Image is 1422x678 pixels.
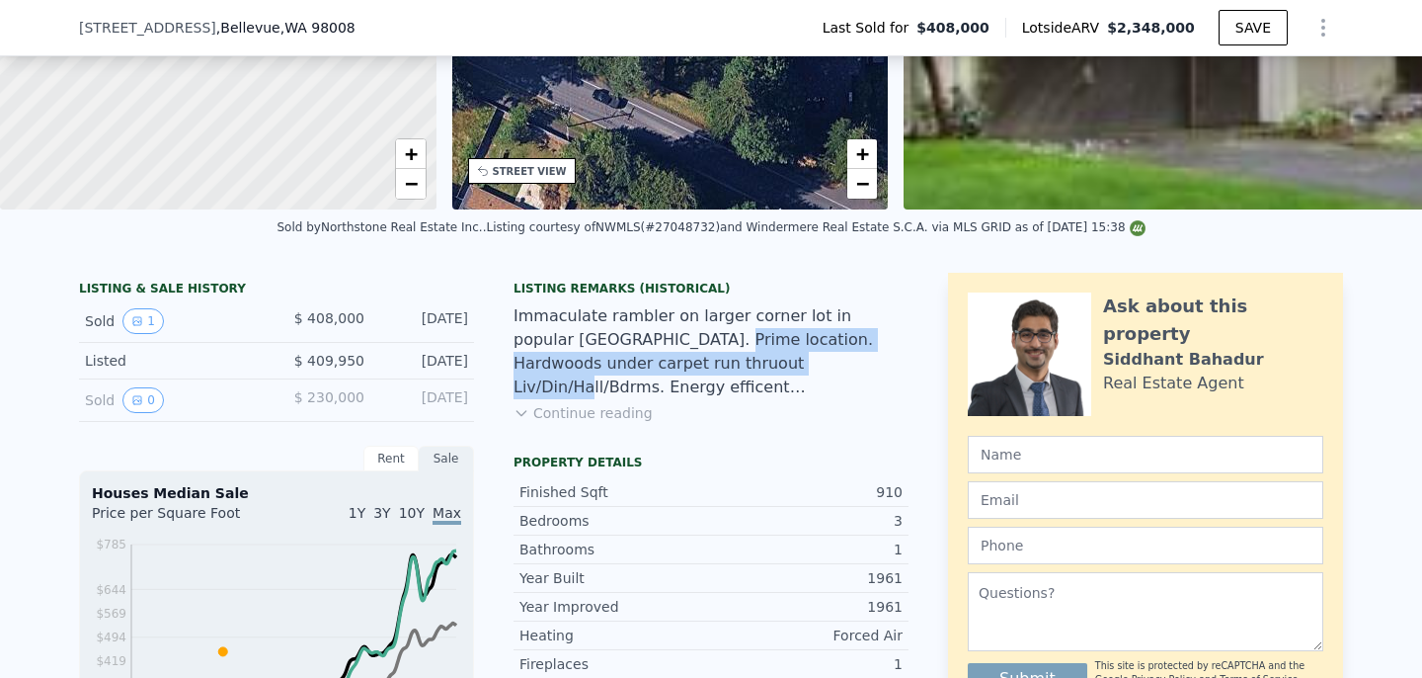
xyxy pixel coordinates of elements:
div: Year Improved [519,597,711,617]
div: Forced Air [711,626,903,645]
div: 1961 [711,568,903,588]
input: Phone [968,527,1323,564]
div: Price per Square Foot [92,503,276,535]
div: Sold by Northstone Real Estate Inc. . [276,220,486,234]
a: Zoom out [847,169,877,199]
div: Listing courtesy of NWMLS (#27048732) and Windermere Real Estate S.C.A. via MLS GRID as of [DATE]... [486,220,1145,234]
span: [STREET_ADDRESS] [79,18,216,38]
span: + [404,141,417,166]
div: Heating [519,626,711,645]
div: [DATE] [380,308,468,334]
div: [DATE] [380,387,468,413]
div: Sale [419,446,474,471]
div: Listed [85,351,261,371]
button: View historical data [122,387,164,413]
div: 1961 [711,597,903,617]
div: Sold [85,387,261,413]
span: $2,348,000 [1107,20,1195,36]
div: Houses Median Sale [92,483,461,503]
tspan: $419 [96,654,126,668]
a: Zoom out [396,169,426,199]
span: $ 230,000 [294,389,364,405]
div: STREET VIEW [493,164,567,179]
input: Email [968,481,1323,519]
tspan: $569 [96,607,126,621]
tspan: $494 [96,631,126,644]
span: 10Y [399,505,425,521]
span: − [404,171,417,196]
span: , Bellevue [216,18,355,38]
span: $ 408,000 [294,310,364,326]
div: Property details [513,455,908,470]
div: LISTING & SALE HISTORY [79,281,474,300]
div: Year Built [519,568,711,588]
div: Real Estate Agent [1103,372,1244,395]
span: Last Sold for [823,18,917,38]
img: NWMLS Logo [1130,220,1145,236]
div: Finished Sqft [519,482,711,502]
button: Show Options [1303,8,1343,47]
span: Max [433,505,461,525]
div: Bedrooms [519,511,711,531]
span: 3Y [373,505,390,521]
div: 3 [711,511,903,531]
button: View historical data [122,308,164,334]
div: Siddhant Bahadur [1103,348,1264,372]
a: Zoom in [847,139,877,169]
span: 1Y [349,505,365,521]
span: $408,000 [916,18,989,38]
a: Zoom in [396,139,426,169]
div: Fireplaces [519,654,711,674]
button: SAVE [1219,10,1288,45]
div: Immaculate rambler on larger corner lot in popular [GEOGRAPHIC_DATA]. Prime location. Hardwoods u... [513,304,908,399]
span: Lotside ARV [1022,18,1107,38]
span: − [856,171,869,196]
div: Sold [85,308,261,334]
div: 910 [711,482,903,502]
span: + [856,141,869,166]
div: 1 [711,540,903,559]
div: Ask about this property [1103,293,1323,348]
span: $ 409,950 [294,353,364,369]
div: Rent [363,446,419,471]
div: Bathrooms [519,540,711,559]
tspan: $785 [96,538,126,551]
div: 1 [711,654,903,674]
tspan: $644 [96,583,126,597]
div: [DATE] [380,351,468,371]
input: Name [968,436,1323,473]
div: Listing Remarks (Historical) [513,281,908,297]
span: , WA 98008 [280,20,355,36]
button: Continue reading [513,403,653,423]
